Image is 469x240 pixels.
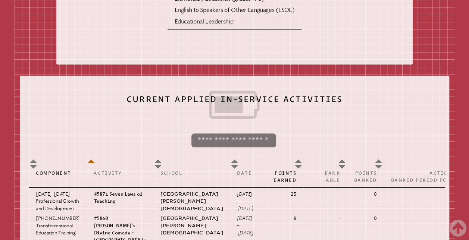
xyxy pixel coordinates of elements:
[237,215,253,236] p: [DATE] – [DATE]
[160,170,223,177] p: School
[267,170,296,184] p: Points Earned
[237,170,253,177] p: Date
[160,215,223,236] p: [GEOGRAPHIC_DATA][PERSON_NAME][DEMOGRAPHIC_DATA]
[310,190,340,198] p: -
[94,190,146,205] p: #5871 Seven Laws of Teaching
[354,215,377,222] p: 0
[391,170,461,184] p: Actions & Banked Period Points
[294,215,297,221] strong: 8
[354,170,377,184] p: Points Banked
[160,190,223,212] p: [GEOGRAPHIC_DATA][PERSON_NAME][DEMOGRAPHIC_DATA]
[36,215,80,236] p: [PHONE_NUMBER] Transformational Education Training
[29,90,440,125] h2: Current Applied In-Service Activities
[174,18,294,26] p: Educational Leadership
[291,191,296,197] strong: 25
[310,215,340,222] p: -
[310,170,340,184] p: Bank -able
[94,170,146,177] p: Activity
[36,190,80,212] p: [DATE]-[DATE] Professional Growth and Development
[36,170,80,177] p: Component
[354,190,377,198] p: 0
[237,190,253,212] p: [DATE] – [DATE]
[174,6,294,15] p: English to Speakers of Other Languages (ESOL)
